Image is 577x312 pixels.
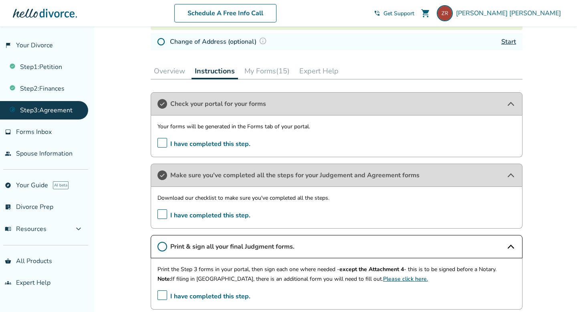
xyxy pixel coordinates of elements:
span: Forms Inbox [16,128,52,136]
strong: Note: [157,275,171,283]
button: Instructions [192,63,238,79]
span: I have completed this step. [157,138,250,150]
span: Make sure you've completed all the steps for your Judgement and Agreement forms [170,171,503,180]
strong: except the Attachment 4 [339,265,404,273]
iframe: Chat Widget [537,274,577,312]
span: list_alt_check [5,204,11,210]
span: groups [5,280,11,286]
span: I have completed this step. [157,290,250,303]
span: Resources [5,225,46,233]
p: If filing in [GEOGRAPHIC_DATA], there is an additional form you will need to fill out. [157,274,516,284]
span: explore [5,182,11,188]
span: menu_book [5,226,11,232]
span: expand_more [74,224,83,234]
span: Print & sign all your final Judgment forms. [170,242,503,251]
span: flag_2 [5,42,11,49]
p: Your forms will be generated in the Forms tab of your portal. [157,122,516,132]
a: Schedule A Free Info Call [174,4,276,22]
span: Get Support [383,10,414,17]
a: Please click here. [383,275,428,283]
img: Not Started [157,38,165,46]
a: Start [501,37,516,46]
span: shopping_basket [5,258,11,264]
span: Check your portal for your forms [170,99,503,108]
p: Download our checklist to make sure you've completed all the steps. [157,193,516,203]
span: shopping_cart [421,8,430,18]
span: I have completed this step. [157,209,250,222]
span: people [5,150,11,157]
span: [PERSON_NAME] [PERSON_NAME] [456,9,564,18]
h4: Change of Address (optional) [170,36,269,47]
img: Question Mark [259,37,267,45]
img: zrhee@yahoo.com [437,5,453,21]
span: inbox [5,129,11,135]
p: Print the Step 3 forms in your portal, then sign each one where needed - - this is to be signed b... [157,265,516,274]
button: My Forms(15) [241,63,293,79]
span: AI beta [53,181,69,189]
a: phone_in_talkGet Support [374,10,414,17]
button: Overview [151,63,188,79]
button: Expert Help [296,63,342,79]
span: phone_in_talk [374,10,380,16]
